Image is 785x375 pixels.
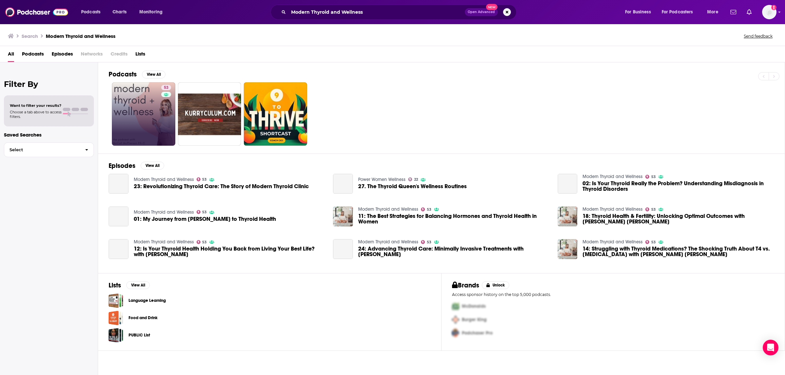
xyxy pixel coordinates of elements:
span: Logged in as nicole.koremenos [762,5,776,19]
a: Charts [108,7,131,17]
span: Networks [81,49,103,62]
a: 27. The Thyroid Queen's Wellness Routines [358,184,467,189]
span: More [707,8,718,17]
a: EpisodesView All [109,162,164,170]
a: 01: My Journey from Hashimoto's to Thyroid Health [109,206,129,226]
button: Unlock [482,281,510,289]
span: 24: Advancing Thyroid Care: Minimally Invasive Treatments with [PERSON_NAME] [358,246,550,257]
span: 22 [414,178,418,181]
a: 12: Is Your Thyroid Health Holding You Back from Living Your Best Life? with Gina [109,239,129,259]
a: Episodes [52,49,73,62]
a: Show notifications dropdown [744,7,754,18]
a: 53 [645,207,656,211]
img: Third Pro Logo [449,326,462,340]
button: Select [4,142,94,157]
a: 53 [645,175,656,179]
a: 01: My Journey from Hashimoto's to Thyroid Health [134,216,276,222]
a: Modern Thyroid and Wellness [583,174,643,179]
a: Modern Thyroid and Wellness [134,239,194,245]
button: View All [141,162,164,170]
span: 53 [164,85,168,91]
button: View All [142,71,166,78]
svg: Add a profile image [771,5,776,10]
a: 22 [408,177,418,181]
a: Language Learning [109,293,123,308]
a: Language Learning [129,297,166,304]
a: 02: Is Your Thyroid Really the Problem? Understanding Misdiagnosis in Thyroid Disorders [558,174,578,194]
img: Second Pro Logo [449,313,462,326]
span: Credits [111,49,128,62]
a: 53 [197,210,207,214]
span: 53 [651,208,656,211]
a: All [8,49,14,62]
span: Burger King [462,317,487,322]
a: Food and Drink [129,314,158,321]
button: Open AdvancedNew [465,8,498,16]
span: Charts [113,8,127,17]
span: Podcasts [81,8,100,17]
span: Want to filter your results? [10,103,61,108]
span: New [486,4,498,10]
span: 53 [427,208,431,211]
a: 14: Struggling with Thyroid Medications? The Shocking Truth About T4 vs. T3 with McCall McPherson [558,239,578,259]
h3: Search [22,33,38,39]
button: Send feedback [742,33,775,39]
span: Monitoring [139,8,163,17]
a: ListsView All [109,281,150,289]
a: 18: Thyroid Health & Fertility: Unlocking Optimal Outcomes with McCall McPherson [583,213,774,224]
a: 53 [421,207,431,211]
a: Food and Drink [109,311,123,325]
button: Show profile menu [762,5,776,19]
a: 53 [421,240,431,244]
a: 53 [161,85,171,90]
span: Select [4,148,80,152]
span: 01: My Journey from [PERSON_NAME] to Thyroid Health [134,216,276,222]
a: 53 [112,82,175,146]
a: Lists [135,49,145,62]
a: PUBLIC List [129,332,150,339]
a: PodcastsView All [109,70,166,78]
a: Modern Thyroid and Wellness [134,209,194,215]
a: 12: Is Your Thyroid Health Holding You Back from Living Your Best Life? with Gina [134,246,325,257]
span: 53 [202,178,207,181]
span: 14: Struggling with Thyroid Medications? The Shocking Truth About T4 vs. [MEDICAL_DATA] with [PER... [583,246,774,257]
span: 53 [651,175,656,178]
a: PUBLIC List [109,328,123,343]
a: Show notifications dropdown [728,7,739,18]
a: Modern Thyroid and Wellness [358,239,418,245]
a: 11: The Best Strategies for Balancing Hormones and Thyroid Health in Women [333,206,353,226]
span: McDonalds [462,303,486,309]
span: 18: Thyroid Health & Fertility: Unlocking Optimal Outcomes with [PERSON_NAME] [PERSON_NAME] [583,213,774,224]
span: Podcasts [22,49,44,62]
h2: Podcasts [109,70,137,78]
span: 53 [427,241,431,244]
a: Modern Thyroid and Wellness [583,239,643,245]
a: 23: Revolutionizing Thyroid Care: The Story of Modern Thyroid Clinic [109,174,129,194]
a: 53 [197,177,207,181]
a: 24: Advancing Thyroid Care: Minimally Invasive Treatments with Jonathon O. Russell [333,239,353,259]
a: 18: Thyroid Health & Fertility: Unlocking Optimal Outcomes with McCall McPherson [558,206,578,226]
p: Saved Searches [4,132,94,138]
a: 11: The Best Strategies for Balancing Hormones and Thyroid Health in Women [358,213,550,224]
input: Search podcasts, credits, & more... [288,7,465,17]
a: 53 [197,240,207,244]
button: open menu [77,7,109,17]
img: Podchaser - Follow, Share and Rate Podcasts [5,6,68,18]
a: 02: Is Your Thyroid Really the Problem? Understanding Misdiagnosis in Thyroid Disorders [583,181,774,192]
button: open menu [703,7,726,17]
a: 23: Revolutionizing Thyroid Care: The Story of Modern Thyroid Clinic [134,184,309,189]
h2: Filter By [4,79,94,89]
div: Open Intercom Messenger [763,340,778,355]
span: For Podcasters [662,8,693,17]
span: Open Advanced [468,10,495,14]
span: 53 [202,241,207,244]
